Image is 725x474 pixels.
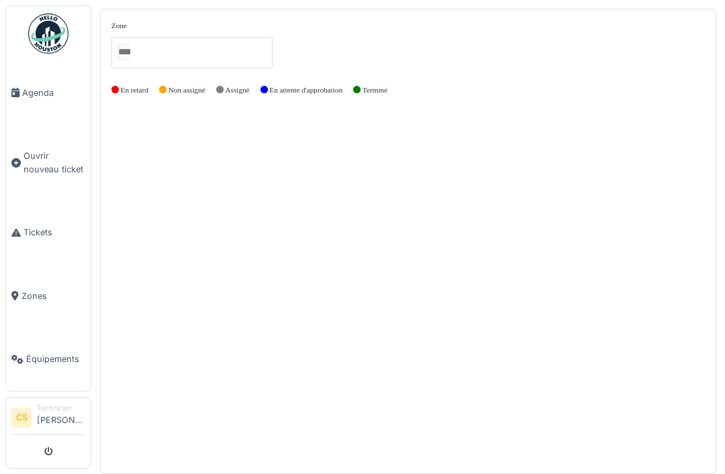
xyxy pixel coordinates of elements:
label: En retard [121,84,148,96]
span: Tickets [23,226,85,239]
label: En attente d'approbation [269,84,342,96]
span: Zones [21,290,85,302]
img: Badge_color-CXgf-gQk.svg [28,13,68,54]
label: Zone [111,20,127,32]
a: Équipements [6,328,91,392]
a: CS Technicien[PERSON_NAME] [11,403,85,435]
div: Technicien [37,403,85,413]
a: Ouvrir nouveau ticket [6,125,91,201]
span: Agenda [22,86,85,99]
label: Terminé [362,84,387,96]
input: Tous [117,42,130,62]
li: CS [11,408,32,428]
a: Zones [6,264,91,328]
label: Non assigné [168,84,205,96]
span: Équipements [26,353,85,365]
label: Assigné [226,84,250,96]
li: [PERSON_NAME] [37,403,85,432]
span: Ouvrir nouveau ticket [23,150,85,175]
a: Tickets [6,200,91,264]
a: Agenda [6,61,91,125]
